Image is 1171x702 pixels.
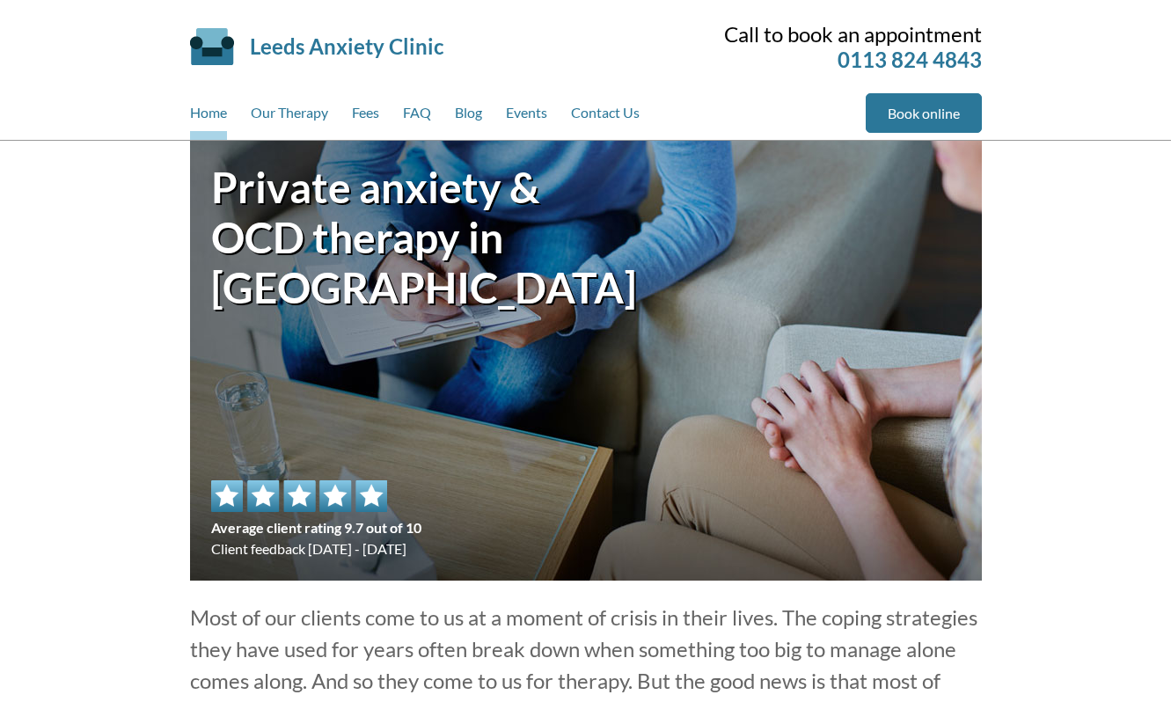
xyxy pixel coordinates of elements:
a: Our Therapy [251,93,328,140]
img: 5 star rating [211,480,387,512]
a: Home [190,93,227,140]
a: Fees [352,93,379,140]
a: 0113 824 4843 [838,47,982,72]
a: Blog [455,93,482,140]
a: Events [506,93,547,140]
a: Leeds Anxiety Clinic [250,33,443,59]
a: FAQ [403,93,431,140]
a: Book online [866,93,982,133]
a: Contact Us [571,93,640,140]
span: Average client rating 9.7 out of 10 [211,517,421,538]
h1: Private anxiety & OCD therapy in [GEOGRAPHIC_DATA] [211,162,586,312]
div: Client feedback [DATE] - [DATE] [211,480,421,559]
